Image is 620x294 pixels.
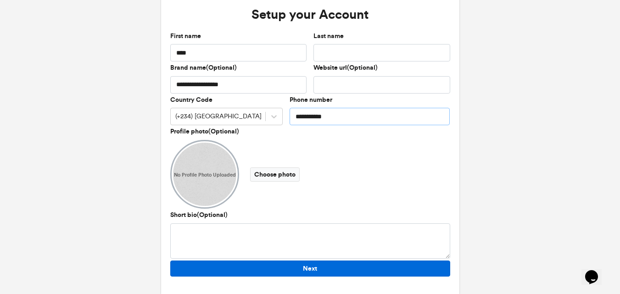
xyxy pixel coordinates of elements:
[250,167,300,182] label: Choose photo
[170,95,212,105] label: Country Code
[174,172,236,178] span: No Profile Photo Uploaded
[313,63,378,72] label: Website url(Optional)
[170,32,201,41] label: First name
[290,95,332,105] label: Phone number
[313,32,344,41] label: Last name
[170,211,228,220] label: Short bio(Optional)
[170,127,239,136] label: Profile photo(Optional)
[170,63,237,72] label: Brand name(Optional)
[175,112,262,122] div: (+234) [GEOGRAPHIC_DATA]
[581,257,611,285] iframe: chat widget
[170,261,450,277] button: Next
[170,140,239,209] img: User profile DP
